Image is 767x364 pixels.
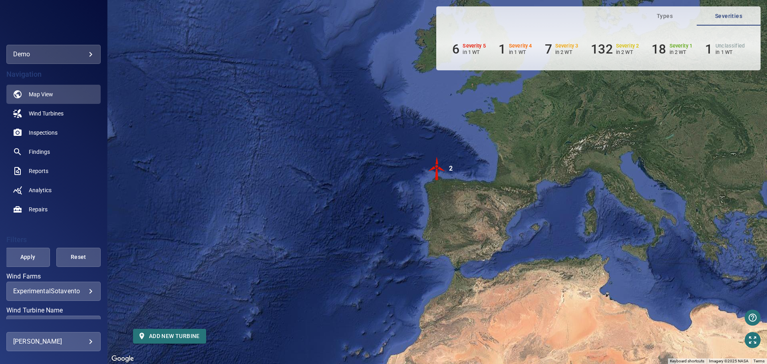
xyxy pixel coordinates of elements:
li: Severity Unclassified [705,42,745,57]
a: reports noActive [6,161,101,181]
span: Map View [29,90,53,98]
li: Severity 3 [545,42,578,57]
div: Wind Turbine Name [6,316,101,335]
a: findings noActive [6,142,101,161]
h6: 18 [652,42,666,57]
label: Wind Farms [6,273,101,280]
h6: 1 [705,42,712,57]
h6: Severity 5 [463,43,486,49]
p: in 1 WT [463,49,486,55]
span: Add new turbine [139,331,200,341]
span: Wind Turbines [29,109,64,117]
h6: Severity 3 [555,43,578,49]
li: Severity 5 [452,42,486,57]
div: 2 [449,157,453,181]
a: map active [6,85,101,104]
a: repairs noActive [6,200,101,219]
h6: Unclassified [715,43,745,49]
h6: 6 [452,42,459,57]
span: Apply [16,252,40,262]
div: demo [6,45,101,64]
span: Severities [701,11,756,21]
li: Severity 1 [652,42,692,57]
img: demo-logo [37,20,70,28]
li: Severity 2 [591,42,639,57]
img: windFarmIconCat5.svg [425,157,449,181]
p: in 2 WT [616,49,639,55]
h6: 1 [499,42,506,57]
p: in 1 WT [715,49,745,55]
div: demo [13,48,94,61]
span: Types [638,11,692,21]
p: in 1 WT [509,49,532,55]
a: analytics noActive [6,181,101,200]
h4: Navigation [6,70,101,78]
h6: Severity 4 [509,43,532,49]
h4: Filters [6,236,101,244]
button: Keyboard shortcuts [670,358,704,364]
h6: Severity 2 [616,43,639,49]
div: Wind Farms [6,282,101,301]
div: [PERSON_NAME] [13,335,94,348]
div: ExperimentalSotavento [13,287,94,295]
span: Repairs [29,205,48,213]
p: in 2 WT [555,49,578,55]
button: Apply [6,248,50,267]
h6: Severity 1 [670,43,693,49]
span: Reset [66,252,91,262]
a: Open this area in Google Maps (opens a new window) [109,354,136,364]
a: Terms (opens in new tab) [753,359,765,363]
span: Analytics [29,186,52,194]
img: Google [109,354,136,364]
a: inspections noActive [6,123,101,142]
a: windturbines noActive [6,104,101,123]
button: Reset [56,248,101,267]
gmp-advanced-marker: 2 [425,157,449,182]
span: Imagery ©2025 NASA [709,359,749,363]
p: in 2 WT [670,49,693,55]
span: Findings [29,148,50,156]
label: Wind Turbine Name [6,307,101,314]
span: Reports [29,167,48,175]
li: Severity 4 [499,42,532,57]
h6: 7 [545,42,552,57]
button: Add new turbine [133,329,206,344]
h6: 132 [591,42,612,57]
span: Inspections [29,129,58,137]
